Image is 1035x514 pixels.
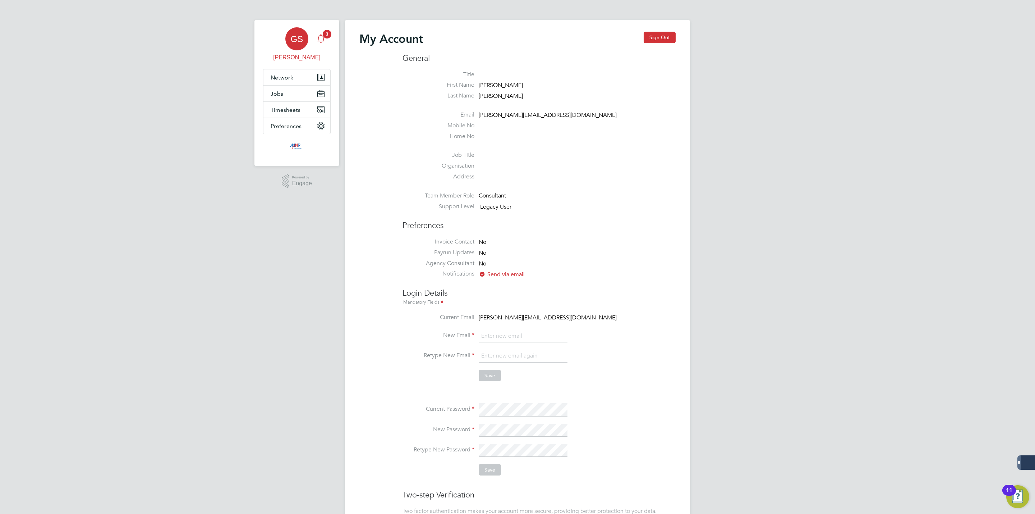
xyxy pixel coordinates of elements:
a: Go to home page [263,141,331,153]
label: First Name [402,81,474,89]
input: Enter new email again [479,350,567,363]
label: Address [402,173,474,181]
span: No [479,260,486,267]
span: 3 [323,30,331,38]
label: Team Member Role [402,192,474,200]
label: New Email [402,332,474,339]
nav: Main navigation [254,20,339,166]
a: 3 [314,27,328,50]
h2: My Account [359,32,423,46]
span: GS [291,34,303,44]
label: Home No [402,133,474,140]
span: [PERSON_NAME][EMAIL_ADDRESS][DOMAIN_NAME] [479,314,617,321]
label: Retype New Password [402,446,474,454]
h3: General [402,53,676,64]
button: Network [263,69,330,85]
button: Sign Out [644,32,676,43]
label: New Password [402,426,474,433]
label: Current Email [402,314,474,321]
a: GS[PERSON_NAME] [263,27,331,62]
input: Enter new email [479,330,567,343]
span: Timesheets [271,106,300,113]
div: Mandatory Fields [402,299,676,306]
span: Send via email [479,271,525,278]
button: Jobs [263,86,330,101]
span: Powered by [292,174,312,181]
label: Current Password [402,405,474,413]
label: Invoice Contact [402,238,474,246]
h3: Preferences [402,213,676,231]
label: Organisation [402,162,474,170]
div: Consultant [479,192,547,200]
button: Timesheets [263,102,330,118]
span: [PERSON_NAME] [479,92,523,100]
span: Engage [292,181,312,187]
label: Payrun Updates [402,249,474,256]
button: Save [479,370,501,381]
span: No [479,238,486,246]
label: Email [402,111,474,119]
span: Jobs [271,90,283,97]
label: Mobile No [402,122,474,129]
span: Preferences [271,123,302,129]
button: Open Resource Center, 11 new notifications [1006,485,1029,508]
label: Notifications [402,270,474,278]
span: [PERSON_NAME] [479,82,523,89]
a: Powered byEngage [282,174,312,188]
label: Last Name [402,92,474,100]
img: mmpconsultancy-logo-retina.png [287,141,307,153]
div: 11 [1006,490,1012,500]
span: No [479,249,486,256]
label: Title [402,71,474,78]
label: Support Level [402,203,474,210]
label: Job Title [402,151,474,159]
button: Save [479,464,501,476]
label: Retype New Email [402,352,474,359]
h3: Two-step Verification [402,483,676,500]
span: [PERSON_NAME][EMAIL_ADDRESS][DOMAIN_NAME] [479,112,617,119]
span: George Stacey [263,53,331,62]
h3: Login Details [402,281,676,306]
span: Network [271,74,293,81]
button: Preferences [263,118,330,134]
span: Legacy User [480,203,511,210]
label: Agency Consultant [402,260,474,267]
